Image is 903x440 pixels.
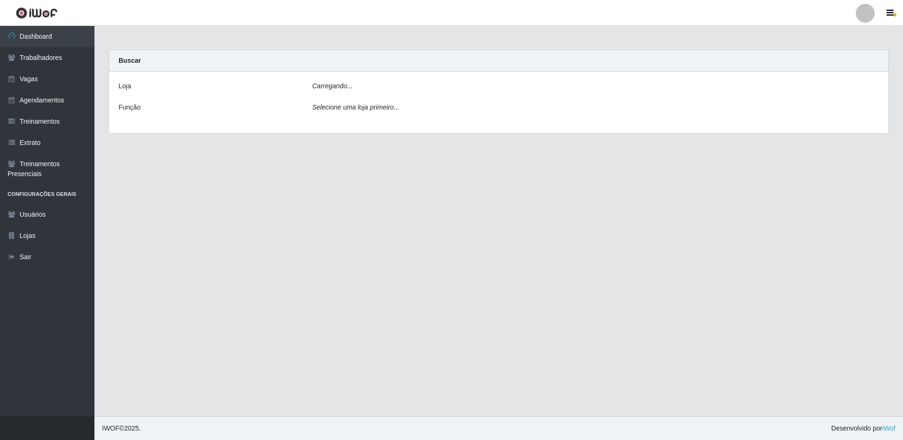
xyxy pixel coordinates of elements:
[119,102,141,112] label: Função
[312,82,353,90] i: Carregando...
[882,424,895,432] a: iWof
[102,423,141,433] span: © 2025 .
[119,57,141,64] strong: Buscar
[831,423,895,433] span: Desenvolvido por
[102,424,119,432] span: IWOF
[119,81,131,91] label: Loja
[16,7,58,19] img: CoreUI Logo
[312,103,399,111] i: Selecione uma loja primeiro...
